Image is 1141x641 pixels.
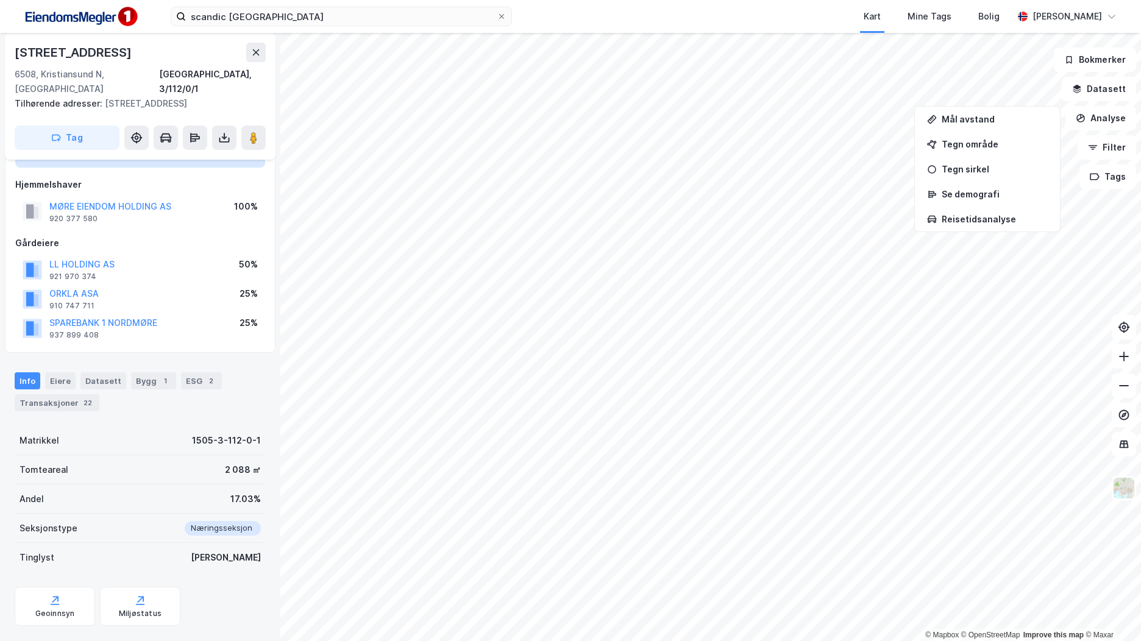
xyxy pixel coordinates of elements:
[961,631,1020,639] a: OpenStreetMap
[15,126,119,150] button: Tag
[159,375,171,387] div: 1
[1054,48,1136,72] button: Bokmerker
[20,433,59,448] div: Matrikkel
[942,214,1048,224] div: Reisetidsanalyse
[942,189,1048,199] div: Se demografi
[230,492,261,506] div: 17.03%
[205,375,217,387] div: 2
[191,550,261,565] div: [PERSON_NAME]
[1065,106,1136,130] button: Analyse
[49,330,99,340] div: 937 899 408
[20,492,44,506] div: Andel
[20,3,141,30] img: F4PB6Px+NJ5v8B7XTbfpPpyloAAAAASUVORK5CYII=
[49,214,98,224] div: 920 377 580
[20,550,54,565] div: Tinglyst
[1078,135,1136,160] button: Filter
[15,177,265,192] div: Hjemmelshaver
[234,199,258,214] div: 100%
[240,316,258,330] div: 25%
[864,9,881,24] div: Kart
[80,372,126,389] div: Datasett
[15,96,256,111] div: [STREET_ADDRESS]
[1023,631,1084,639] a: Improve this map
[978,9,1000,24] div: Bolig
[49,301,94,311] div: 910 747 711
[240,286,258,301] div: 25%
[1080,583,1141,641] div: Kontrollprogram for chat
[15,43,134,62] div: [STREET_ADDRESS]
[119,609,162,618] div: Miljøstatus
[192,433,261,448] div: 1505-3-112-0-1
[49,272,96,282] div: 921 970 374
[925,631,959,639] a: Mapbox
[15,98,105,108] span: Tilhørende adresser:
[225,462,261,477] div: 2 088 ㎡
[1080,583,1141,641] iframe: Chat Widget
[81,397,94,409] div: 22
[20,462,68,477] div: Tomteareal
[186,7,497,26] input: Søk på adresse, matrikkel, gårdeiere, leietakere eller personer
[1112,476,1136,500] img: Z
[159,67,266,96] div: [GEOGRAPHIC_DATA], 3/112/0/1
[942,164,1048,174] div: Tegn sirkel
[15,372,40,389] div: Info
[15,394,99,411] div: Transaksjoner
[908,9,951,24] div: Mine Tags
[1062,77,1136,101] button: Datasett
[15,236,265,250] div: Gårdeiere
[1033,9,1102,24] div: [PERSON_NAME]
[35,609,75,618] div: Geoinnsyn
[181,372,222,389] div: ESG
[131,372,176,389] div: Bygg
[45,372,76,389] div: Eiere
[15,67,159,96] div: 6508, Kristiansund N, [GEOGRAPHIC_DATA]
[20,521,77,536] div: Seksjonstype
[1079,165,1136,189] button: Tags
[942,114,1048,124] div: Mål avstand
[239,257,258,272] div: 50%
[942,139,1048,149] div: Tegn område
